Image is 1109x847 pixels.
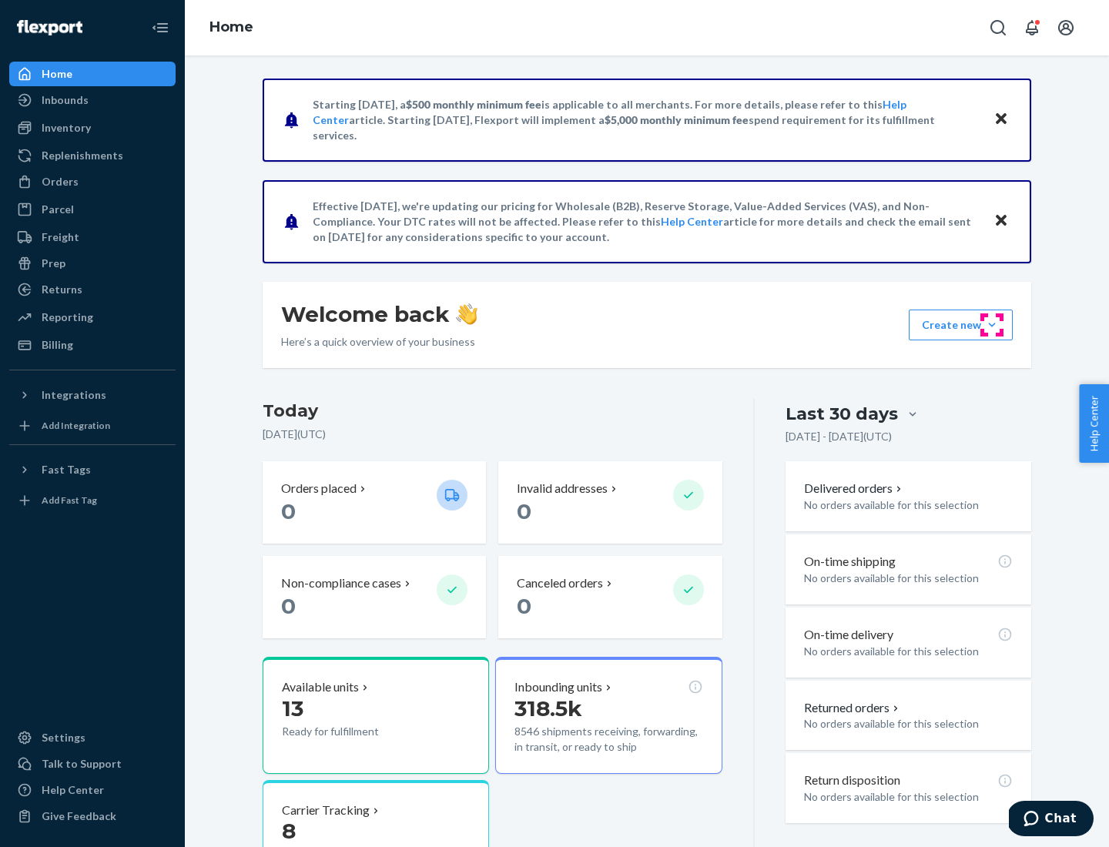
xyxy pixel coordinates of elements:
div: Orders [42,174,79,189]
div: Inbounds [42,92,89,108]
p: Invalid addresses [517,480,608,497]
p: Carrier Tracking [282,802,370,819]
a: Inventory [9,115,176,140]
button: Open account menu [1050,12,1081,43]
p: Available units [282,678,359,696]
button: Fast Tags [9,457,176,482]
span: 13 [282,695,303,721]
img: hand-wave emoji [456,303,477,325]
a: Replenishments [9,143,176,168]
div: Billing [42,337,73,353]
button: Integrations [9,383,176,407]
div: Fast Tags [42,462,91,477]
div: Reporting [42,310,93,325]
button: Close [991,210,1011,233]
a: Home [9,62,176,86]
button: Open Search Box [983,12,1014,43]
button: Create new [909,310,1013,340]
div: Freight [42,229,79,245]
img: Flexport logo [17,20,82,35]
span: 0 [281,498,296,524]
p: [DATE] ( UTC ) [263,427,722,442]
button: Inbounding units318.5k8546 shipments receiving, forwarding, in transit, or ready to ship [495,657,722,774]
a: Help Center [9,778,176,802]
p: Inbounding units [514,678,602,696]
div: Help Center [42,782,104,798]
p: [DATE] - [DATE] ( UTC ) [786,429,892,444]
button: Orders placed 0 [263,461,486,544]
button: Close [991,109,1011,131]
a: Billing [9,333,176,357]
p: No orders available for this selection [804,789,1013,805]
div: Parcel [42,202,74,217]
button: Give Feedback [9,804,176,829]
a: Prep [9,251,176,276]
p: Orders placed [281,480,357,497]
p: Here’s a quick overview of your business [281,334,477,350]
span: 0 [281,593,296,619]
p: No orders available for this selection [804,497,1013,513]
button: Help Center [1079,384,1109,463]
div: Talk to Support [42,756,122,772]
p: No orders available for this selection [804,571,1013,586]
div: Last 30 days [786,402,898,426]
span: $5,000 monthly minimum fee [605,113,749,126]
p: Non-compliance cases [281,574,401,592]
span: $500 monthly minimum fee [406,98,541,111]
button: Open notifications [1017,12,1047,43]
div: Home [42,66,72,82]
p: Canceled orders [517,574,603,592]
p: Ready for fulfillment [282,724,424,739]
button: Canceled orders 0 [498,556,722,638]
p: No orders available for this selection [804,644,1013,659]
div: Integrations [42,387,106,403]
a: Settings [9,725,176,750]
div: Replenishments [42,148,123,163]
a: Orders [9,169,176,194]
a: Freight [9,225,176,249]
span: 0 [517,593,531,619]
button: Available units13Ready for fulfillment [263,657,489,774]
h1: Welcome back [281,300,477,328]
a: Reporting [9,305,176,330]
p: 8546 shipments receiving, forwarding, in transit, or ready to ship [514,724,702,755]
a: Home [209,18,253,35]
p: On-time shipping [804,553,896,571]
button: Invalid addresses 0 [498,461,722,544]
p: On-time delivery [804,626,893,644]
p: Return disposition [804,772,900,789]
iframe: Opens a widget where you can chat to one of our agents [1009,801,1094,839]
h3: Today [263,399,722,423]
button: Close Navigation [145,12,176,43]
div: Prep [42,256,65,271]
div: Add Integration [42,419,110,432]
div: Inventory [42,120,91,136]
div: Returns [42,282,82,297]
a: Add Integration [9,413,176,438]
p: Effective [DATE], we're updating our pricing for Wholesale (B2B), Reserve Storage, Value-Added Se... [313,199,979,245]
ol: breadcrumbs [197,5,266,50]
button: Non-compliance cases 0 [263,556,486,638]
span: 8 [282,818,296,844]
a: Returns [9,277,176,302]
button: Delivered orders [804,480,905,497]
div: Add Fast Tag [42,494,97,507]
button: Talk to Support [9,752,176,776]
a: Parcel [9,197,176,222]
a: Inbounds [9,88,176,112]
div: Give Feedback [42,808,116,824]
span: 318.5k [514,695,582,721]
a: Add Fast Tag [9,488,176,513]
p: No orders available for this selection [804,716,1013,731]
span: 0 [517,498,531,524]
p: Starting [DATE], a is applicable to all merchants. For more details, please refer to this article... [313,97,979,143]
div: Settings [42,730,85,745]
a: Help Center [661,215,723,228]
button: Returned orders [804,699,902,717]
